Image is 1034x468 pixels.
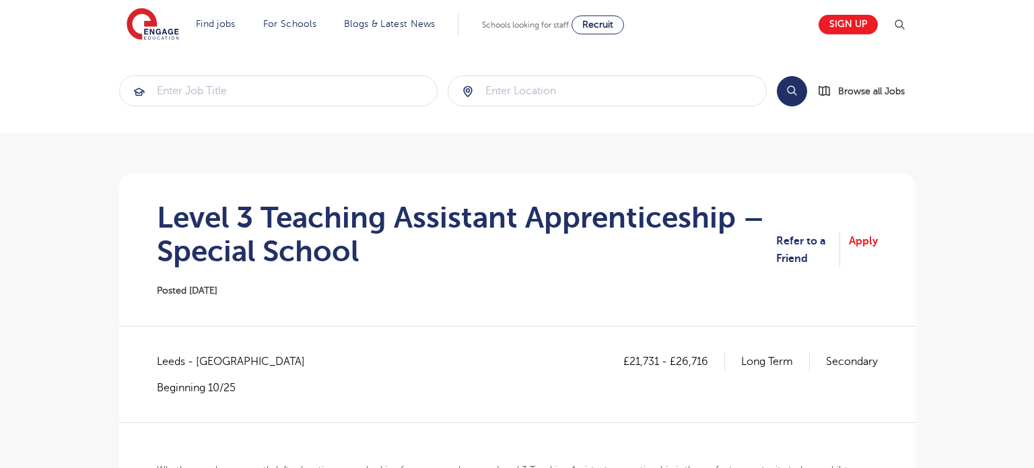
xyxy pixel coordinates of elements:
[776,232,839,268] a: Refer to a Friend
[448,75,767,106] div: Submit
[818,83,916,99] a: Browse all Jobs
[572,15,624,34] a: Recruit
[263,19,316,29] a: For Schools
[120,76,438,106] input: Submit
[119,75,438,106] div: Submit
[741,353,810,370] p: Long Term
[344,19,436,29] a: Blogs & Latest News
[819,15,878,34] a: Sign up
[623,353,725,370] p: £21,731 - £26,716
[582,20,613,30] span: Recruit
[157,286,217,296] span: Posted [DATE]
[849,232,878,268] a: Apply
[838,83,905,99] span: Browse all Jobs
[777,76,807,106] button: Search
[157,380,318,395] p: Beginning 10/25
[482,20,569,30] span: Schools looking for staff
[448,76,766,106] input: Submit
[826,353,878,370] p: Secondary
[196,19,236,29] a: Find jobs
[157,201,777,268] h1: Level 3 Teaching Assistant Apprenticeship – Special School
[127,8,179,42] img: Engage Education
[157,353,318,370] span: Leeds - [GEOGRAPHIC_DATA]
